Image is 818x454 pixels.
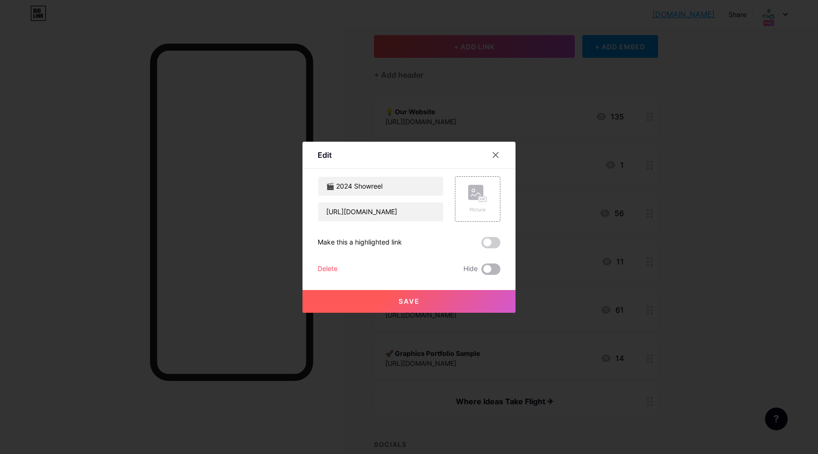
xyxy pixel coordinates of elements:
div: Edit [318,149,332,161]
div: Picture [468,206,487,213]
div: Delete [318,263,338,275]
button: Save [302,290,516,313]
span: Save [399,297,420,305]
input: URL [318,202,443,221]
input: Title [318,177,443,196]
div: Make this a highlighted link [318,237,402,248]
span: Hide [463,263,478,275]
